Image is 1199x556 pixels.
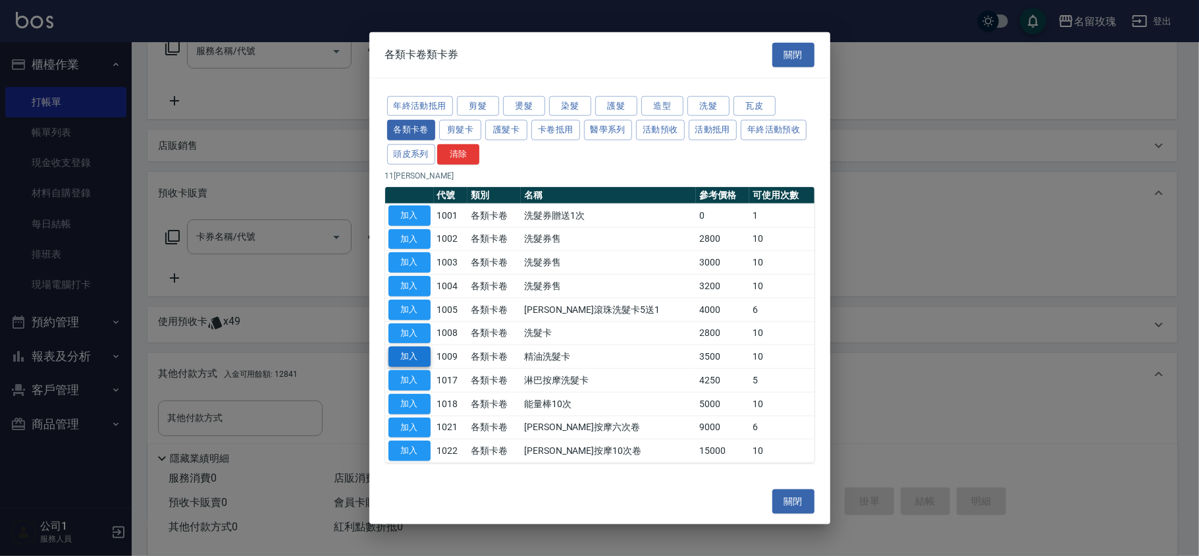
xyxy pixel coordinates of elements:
[521,345,696,369] td: 精油洗髮卡
[434,392,468,416] td: 1018
[641,96,683,116] button: 造型
[387,96,453,116] button: 年終活動抵用
[696,321,749,345] td: 2800
[467,274,521,298] td: 各類卡卷
[388,206,431,226] button: 加入
[467,298,521,321] td: 各類卡卷
[521,321,696,345] td: 洗髮卡
[388,417,431,437] button: 加入
[439,120,481,140] button: 剪髮卡
[749,416,814,439] td: 6
[584,120,633,140] button: 醫學系列
[531,120,580,140] button: 卡卷抵用
[467,416,521,439] td: 各類卡卷
[434,204,468,227] td: 1001
[434,416,468,439] td: 1021
[467,187,521,204] th: 類別
[696,345,749,369] td: 3500
[689,120,737,140] button: 活動抵用
[749,439,814,463] td: 10
[696,368,749,392] td: 4250
[521,298,696,321] td: [PERSON_NAME]滾珠洗髮卡5送1
[521,416,696,439] td: [PERSON_NAME]按摩六次卷
[467,345,521,369] td: 各類卡卷
[521,187,696,204] th: 名稱
[385,170,814,182] p: 11 [PERSON_NAME]
[521,368,696,392] td: 淋巴按摩洗髮卡
[696,251,749,275] td: 3000
[467,227,521,251] td: 各類卡卷
[696,227,749,251] td: 2800
[521,251,696,275] td: 洗髮券售
[385,48,459,61] span: 各類卡卷類卡券
[503,96,545,116] button: 燙髮
[749,204,814,227] td: 1
[434,187,468,204] th: 代號
[749,345,814,369] td: 10
[696,187,749,204] th: 參考價格
[696,416,749,439] td: 9000
[437,144,479,165] button: 清除
[521,274,696,298] td: 洗髮券售
[388,323,431,343] button: 加入
[388,441,431,461] button: 加入
[387,120,436,140] button: 各類卡卷
[749,227,814,251] td: 10
[595,96,637,116] button: 護髮
[749,298,814,321] td: 6
[434,439,468,463] td: 1022
[772,489,814,514] button: 關閉
[434,251,468,275] td: 1003
[485,120,527,140] button: 護髮卡
[772,43,814,67] button: 關閉
[749,274,814,298] td: 10
[749,368,814,392] td: 5
[696,439,749,463] td: 15000
[467,439,521,463] td: 各類卡卷
[696,298,749,321] td: 4000
[549,96,591,116] button: 染髮
[388,276,431,296] button: 加入
[733,96,776,116] button: 瓦皮
[434,368,468,392] td: 1017
[434,321,468,345] td: 1008
[741,120,807,140] button: 年終活動預收
[388,394,431,414] button: 加入
[687,96,730,116] button: 洗髮
[467,368,521,392] td: 各類卡卷
[749,251,814,275] td: 10
[696,204,749,227] td: 0
[696,392,749,416] td: 5000
[467,251,521,275] td: 各類卡卷
[749,187,814,204] th: 可使用次數
[434,345,468,369] td: 1009
[457,96,499,116] button: 剪髮
[388,370,431,391] button: 加入
[388,252,431,273] button: 加入
[521,227,696,251] td: 洗髮券售
[749,321,814,345] td: 10
[467,392,521,416] td: 各類卡卷
[749,392,814,416] td: 10
[388,229,431,249] button: 加入
[388,347,431,367] button: 加入
[434,227,468,251] td: 1002
[467,204,521,227] td: 各類卡卷
[388,300,431,320] button: 加入
[467,321,521,345] td: 各類卡卷
[434,274,468,298] td: 1004
[521,204,696,227] td: 洗髮券贈送1次
[387,144,436,165] button: 頭皮系列
[434,298,468,321] td: 1005
[696,274,749,298] td: 3200
[521,392,696,416] td: 能量棒10次
[521,439,696,463] td: [PERSON_NAME]按摩10次卷
[636,120,685,140] button: 活動預收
